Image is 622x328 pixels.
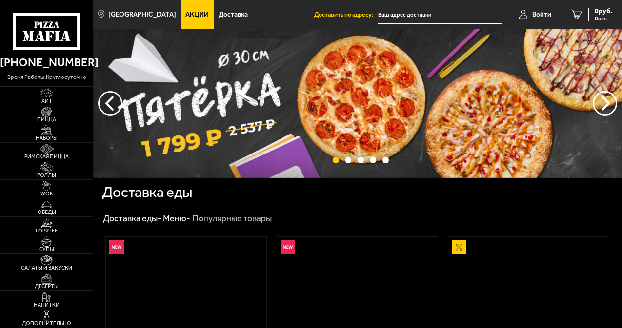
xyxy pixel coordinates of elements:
[219,11,248,18] span: Доставка
[378,6,502,24] input: Ваш адрес доставки
[452,240,466,254] img: Акционный
[192,213,272,224] div: Популярные товары
[109,240,124,254] img: Новинка
[532,11,551,18] span: Войти
[98,91,122,116] button: следующий
[382,157,389,163] button: точки переключения
[378,6,502,24] span: Санкт-Петербург, проспект Будённого, 23к5
[102,185,192,200] h1: Доставка еды
[314,12,378,18] span: Доставить по адресу:
[103,213,161,224] a: Доставка еды-
[281,240,295,254] img: Новинка
[108,11,176,18] span: [GEOGRAPHIC_DATA]
[185,11,209,18] span: Акции
[345,157,352,163] button: точки переключения
[358,157,364,163] button: точки переключения
[593,91,617,116] button: предыдущий
[595,8,612,15] span: 0 руб.
[370,157,377,163] button: точки переключения
[595,16,612,21] span: 0 шт.
[333,157,339,163] button: точки переключения
[163,213,190,224] a: Меню-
